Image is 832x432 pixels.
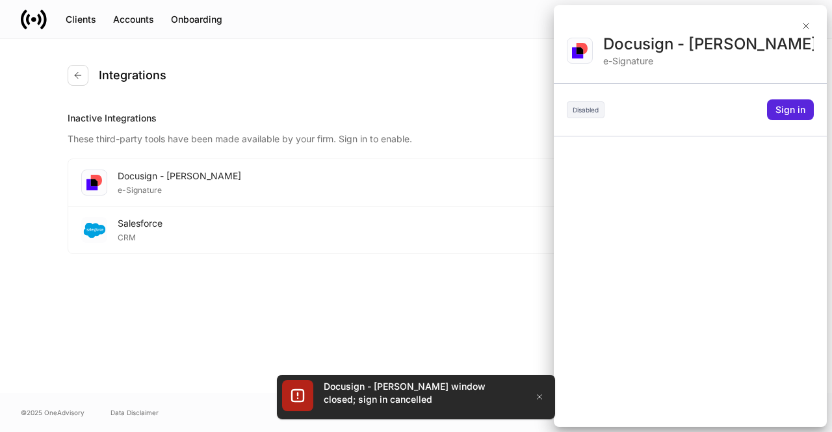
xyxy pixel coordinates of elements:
[324,380,519,406] div: Docusign - [PERSON_NAME] window closed; sign in cancelled
[775,103,805,116] div: Sign in
[603,34,814,55] div: Docusign - [PERSON_NAME]
[603,55,814,68] div: e-Signature
[567,101,604,118] div: Disabled
[767,99,814,120] button: Sign in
